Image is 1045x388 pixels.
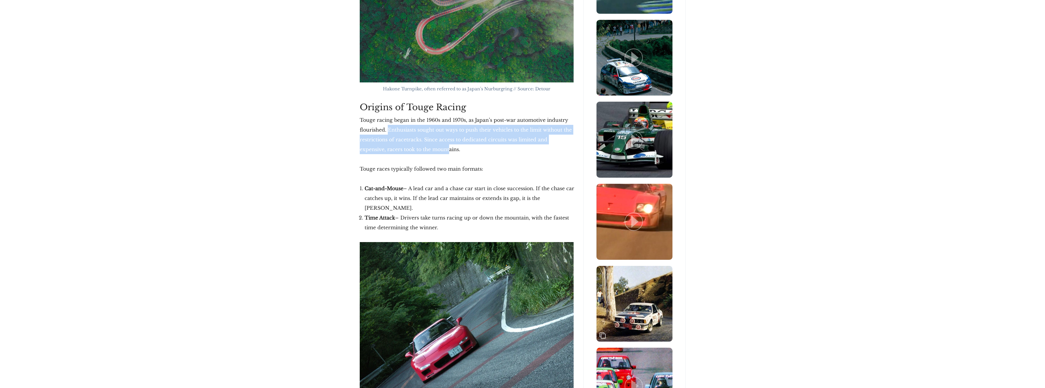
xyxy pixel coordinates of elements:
[365,215,395,221] strong: Time Attack
[360,102,574,113] h2: Origins of Touge Racing
[365,213,576,232] li: – Drivers take turns racing up or down the mountain, with the fastest time determining the winner.
[365,185,403,191] strong: Cat-and-Mouse
[383,86,550,92] span: Hakone Turnpike, often referred to as Japan's Nurburgring // Source: Detour
[365,183,576,213] li: – A lead car and a chase car start in close succession. If the chase car catches up, it wins. If ...
[360,164,574,174] p: Touge races typically followed two main formats:
[360,115,574,154] p: Touge racing began in the 1960s and 1970s, as Japan’s post-war automotive industry flourished. En...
